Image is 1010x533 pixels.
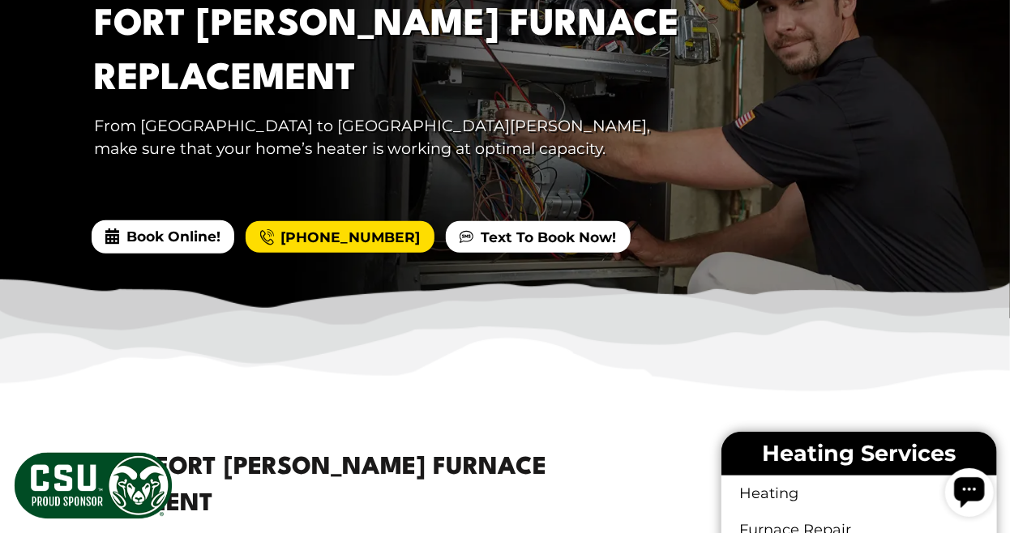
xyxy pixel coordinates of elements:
[12,450,174,521] img: CSU Sponsor Badge
[94,114,684,161] p: From [GEOGRAPHIC_DATA] to [GEOGRAPHIC_DATA][PERSON_NAME], make sure that your home’s heater is wo...
[721,475,997,512] a: Heating
[39,450,676,523] h2: Reliable Fort [PERSON_NAME] Furnace Replacement
[6,6,55,55] div: Open chat widget
[246,221,434,254] a: [PHONE_NUMBER]
[721,432,997,475] li: Heating Services
[92,220,234,253] span: Book Online!
[446,221,630,254] a: Text To Book Now!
